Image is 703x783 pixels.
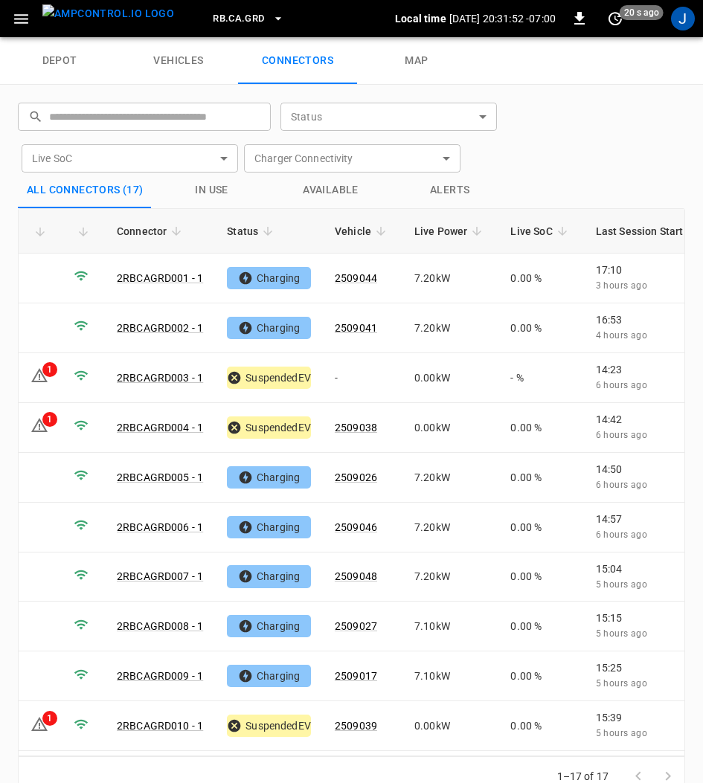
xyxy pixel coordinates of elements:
[498,403,583,453] td: 0.00 %
[323,353,402,403] td: -
[596,412,703,427] p: 14:42
[227,516,311,538] div: Charging
[402,353,499,403] td: 0.00 kW
[42,4,174,23] img: ampcontrol.io logo
[402,602,499,651] td: 7.10 kW
[117,521,203,533] a: 2RBCAGRD006 - 1
[596,462,703,477] p: 14:50
[596,660,703,675] p: 15:25
[117,620,203,632] a: 2RBCAGRD008 - 1
[335,720,377,732] a: 2509039
[498,503,583,552] td: 0.00 %
[227,267,311,289] div: Charging
[498,552,583,602] td: 0.00 %
[238,37,357,85] a: connectors
[596,222,703,240] span: Last Session Start
[596,678,647,689] span: 5 hours ago
[227,416,311,439] div: SuspendedEV
[449,11,556,26] p: [DATE] 20:31:52 -07:00
[596,380,647,390] span: 6 hours ago
[510,222,571,240] span: Live SoC
[395,11,446,26] p: Local time
[357,37,476,85] a: map
[117,322,203,334] a: 2RBCAGRD002 - 1
[402,403,499,453] td: 0.00 kW
[227,565,311,587] div: Charging
[335,222,391,240] span: Vehicle
[596,312,703,327] p: 16:53
[335,471,377,483] a: 2509026
[227,715,311,737] div: SuspendedEV
[596,512,703,526] p: 14:57
[596,710,703,725] p: 15:39
[596,610,703,625] p: 15:15
[227,317,311,339] div: Charging
[335,620,377,632] a: 2509027
[213,10,264,28] span: RB.CA.GRD
[227,665,311,687] div: Charging
[402,453,499,503] td: 7.20 kW
[596,628,647,639] span: 5 hours ago
[117,222,186,240] span: Connector
[596,262,703,277] p: 17:10
[153,173,272,208] button: in use
[596,330,647,341] span: 4 hours ago
[498,254,583,303] td: 0.00 %
[42,711,57,726] div: 1
[596,480,647,490] span: 6 hours ago
[272,173,391,208] button: Available
[117,372,203,384] a: 2RBCAGRD003 - 1
[596,529,647,540] span: 6 hours ago
[402,552,499,602] td: 7.20 kW
[402,651,499,701] td: 7.10 kW
[498,602,583,651] td: 0.00 %
[117,422,203,434] a: 2RBCAGRD004 - 1
[335,670,377,682] a: 2509017
[671,7,695,30] div: profile-icon
[596,362,703,377] p: 14:23
[335,322,377,334] a: 2509041
[620,5,664,20] span: 20 s ago
[402,303,499,353] td: 7.20 kW
[596,728,647,738] span: 5 hours ago
[117,670,203,682] a: 2RBCAGRD009 - 1
[42,362,57,377] div: 1
[391,173,510,208] button: Alerts
[227,615,311,637] div: Charging
[335,521,377,533] a: 2509046
[335,570,377,582] a: 2509048
[227,222,277,240] span: Status
[117,570,203,582] a: 2RBCAGRD007 - 1
[596,280,647,291] span: 3 hours ago
[117,720,203,732] a: 2RBCAGRD010 - 1
[498,701,583,751] td: 0.00 %
[335,422,377,434] a: 2509038
[402,701,499,751] td: 0.00 kW
[414,222,487,240] span: Live Power
[402,503,499,552] td: 7.20 kW
[596,561,703,576] p: 15:04
[603,7,627,30] button: set refresh interval
[42,412,57,427] div: 1
[596,430,647,440] span: 6 hours ago
[498,453,583,503] td: 0.00 %
[18,173,153,208] button: All Connectors (17)
[207,4,289,33] button: RB.CA.GRD
[335,272,377,284] a: 2509044
[117,471,203,483] a: 2RBCAGRD005 - 1
[117,272,203,284] a: 2RBCAGRD001 - 1
[498,303,583,353] td: 0.00 %
[498,651,583,701] td: 0.00 %
[227,466,311,489] div: Charging
[402,254,499,303] td: 7.20 kW
[596,579,647,590] span: 5 hours ago
[119,37,238,85] a: vehicles
[227,367,311,389] div: SuspendedEV
[498,353,583,403] td: - %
